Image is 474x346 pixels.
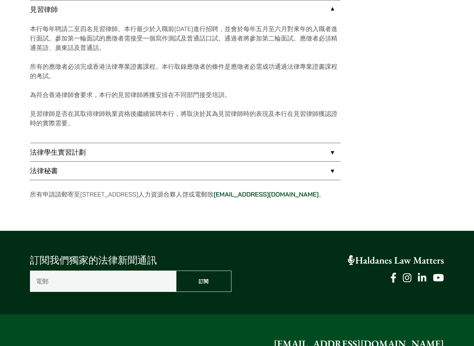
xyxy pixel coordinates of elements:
input: 訂閱 [176,271,232,292]
a: [EMAIL_ADDRESS][DOMAIN_NAME] [214,190,319,198]
p: 本行每年聘請二至四名見習律師。本行最少於入職前[DATE]進行招聘，並會於每年五月至六月對來年的入職者進行面試。參加第一輪面試的應徵者需接受一個寫作測試及普通話口試。通過者將參加第二輪面試。應徵... [30,24,341,52]
a: 法律學生實習計劃 [30,143,341,161]
p: 所有申請請郵寄至[STREET_ADDRESS]人力資源合夥人啓或電郵致 。 [30,190,341,199]
p: 為符合香港律師會要求，本行的見習律師將獲安排在不同部門接受培訓。 [30,90,341,100]
a: Haldanes Law Matters [348,254,444,267]
p: 見習律師是否在其取得律師執業資格後繼續留聘本行，將取決於其為見習律師時的表現及本行在見習律師獲認證時的實際需要。 [30,109,341,128]
p: 訂閱我們獨家的法律新聞通訊 [30,253,231,268]
a: 法律秘書 [30,162,341,180]
div: 見習律師 [30,19,341,143]
input: 電郵 [30,271,176,292]
p: 所有的應徵者必須完成香港法律專業證書課程。本行取錄應徵者的條件是應徵者必需成功通過法律專業證書課程的考試。 [30,62,341,81]
a: 見習律師 [30,0,341,19]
